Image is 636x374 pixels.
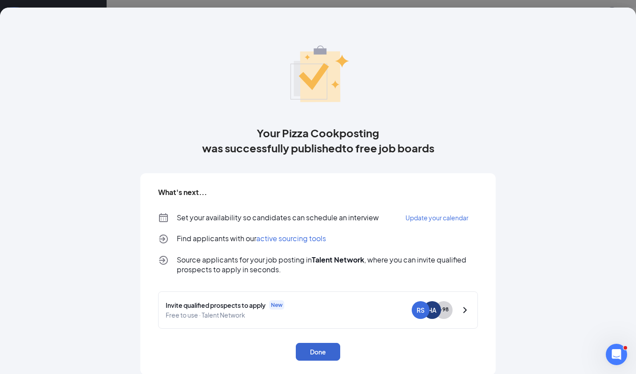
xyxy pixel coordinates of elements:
[439,306,449,314] span: + 98
[202,125,434,155] span: Your Pizza Cookposting was successfully published to free job boards
[256,234,326,243] span: active sourcing tools
[177,234,326,244] p: Find applicants with our
[271,301,282,309] span: New
[158,234,169,244] svg: Logout
[158,187,207,197] h5: What's next...
[166,310,412,320] span: Free to use · Talent Network
[428,306,437,314] div: HA
[312,255,364,264] strong: Talent Network
[166,300,266,310] span: Invite qualified prospects to apply
[158,212,169,223] svg: Calendar
[460,305,470,315] svg: ChevronRight
[278,34,358,107] img: success_banner
[177,213,379,223] p: Set your availability so candidates can schedule an interview
[158,255,169,266] svg: Logout
[405,214,469,222] span: Update your calendar
[296,343,340,361] button: Done
[417,306,425,314] div: RS
[177,255,478,275] span: Source applicants for your job posting in , where you can invite qualified prospects to apply in ...
[606,344,627,365] iframe: Intercom live chat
